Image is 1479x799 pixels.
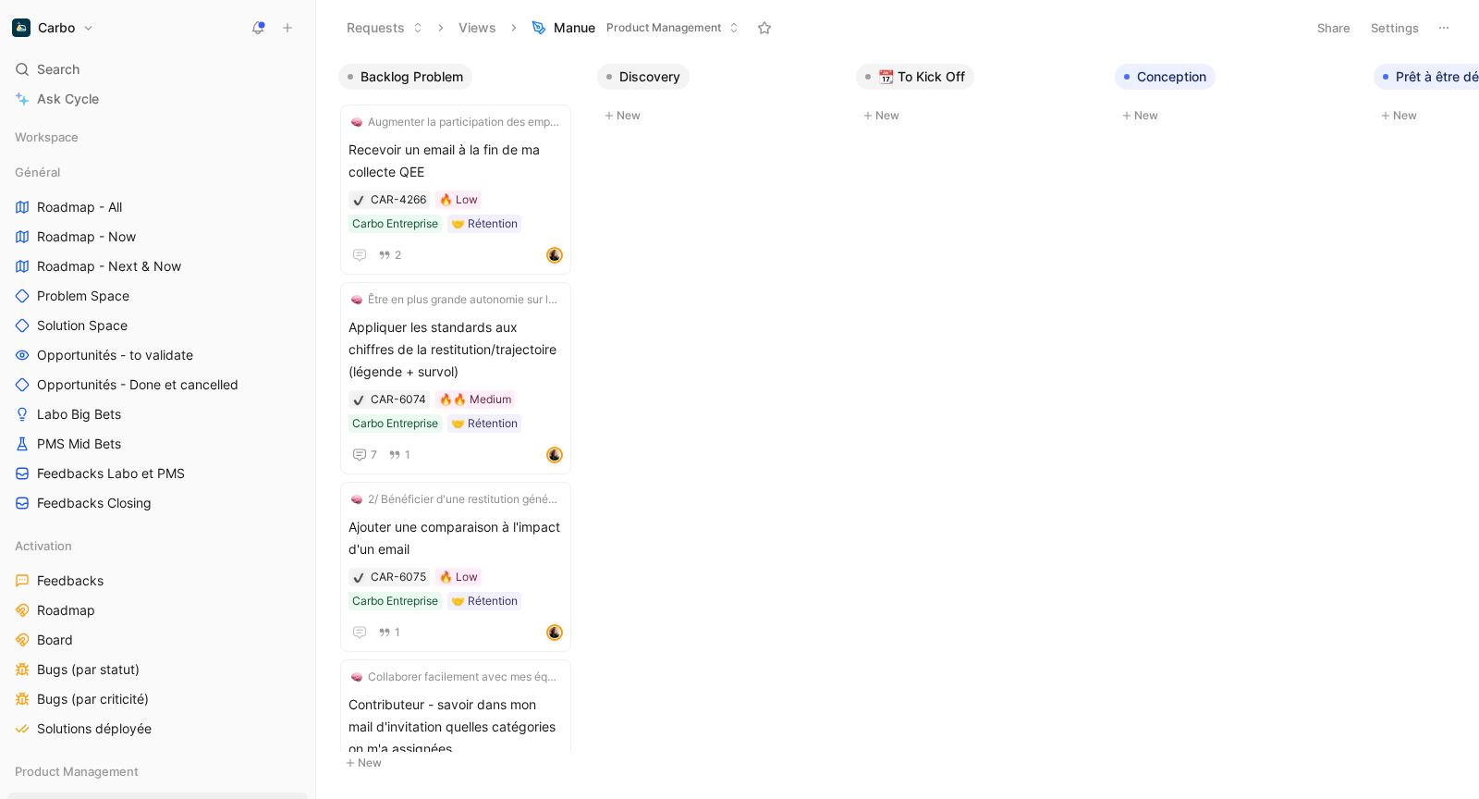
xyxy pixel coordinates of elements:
[12,18,31,37] img: Carbo
[352,193,365,206] button: ✔️
[7,312,308,339] a: Solution Space
[548,449,561,461] img: avatar
[340,482,571,652] a: 🧠2/ Bénéficier d'une restitution générique plus claire et complète 2/2Ajouter une comparaison à l...
[37,464,185,483] span: Feedbacks Labo et PMS
[7,55,308,83] div: Search
[353,195,364,206] img: ✔️
[15,128,79,146] span: Workspace
[7,85,308,113] a: Ask Cycle
[7,430,308,458] a: PMS Mid Bets
[15,762,139,781] span: Product Management
[351,294,362,305] img: 🧠
[7,757,308,785] div: Product Management
[371,449,377,461] span: 7
[7,685,308,713] a: Bugs (par criticité)
[597,104,841,127] button: New
[1137,68,1206,86] span: Conception
[7,282,308,310] a: Problem Space
[37,316,128,335] span: Solution Space
[348,444,381,466] button: 7
[338,64,472,90] button: Backlog Problem
[352,414,438,433] div: Carbo Entreprise
[368,668,560,686] span: Collaborer facilement avec mes équipes
[371,390,426,409] div: CAR-6074
[348,290,563,309] button: 🧠Être en plus grande autonomie sur la phase de restitution
[340,282,571,474] a: 🧠Être en plus grande autonomie sur la phase de restitutionAppliquer les standards aux chiffres de...
[7,460,308,487] a: Feedbacks Labo et PMS
[7,532,308,559] div: Activation
[1115,64,1216,90] button: Conception
[395,250,401,261] span: 2
[439,191,478,209] div: 🔥 Low
[385,445,414,465] button: 1
[849,55,1107,136] div: 📆 To Kick OffNew
[352,571,365,584] button: ✔️
[37,631,73,649] span: Board
[37,375,238,394] span: Opportunités - Done et cancelled
[338,752,582,774] button: New
[451,414,518,433] div: 🤝 Rétention
[37,690,149,708] span: Bugs (par criticité)
[878,68,965,86] span: 📆 To Kick Off
[1309,15,1359,41] button: Share
[37,198,122,216] span: Roadmap - All
[7,223,308,251] a: Roadmap - Now
[37,287,129,305] span: Problem Space
[351,117,362,128] img: 🧠
[619,68,680,86] span: Discovery
[351,671,362,682] img: 🧠
[7,123,308,151] div: Workspace
[38,19,75,36] h1: Carbo
[371,191,426,209] div: CAR-4266
[1115,104,1359,127] button: New
[1107,55,1366,136] div: ConceptionNew
[37,58,79,80] span: Search
[15,163,60,181] span: Général
[7,15,99,41] button: CarboCarbo
[7,715,308,743] a: Solutions déployée
[37,346,193,364] span: Opportunités - to validate
[7,158,308,517] div: GénéralRoadmap - AllRoadmap - NowRoadmap - Next & NowProblem SpaceSolution SpaceOpportunités - to...
[37,405,121,424] span: Labo Big Bets
[548,249,561,262] img: avatar
[37,601,95,620] span: Roadmap
[439,568,478,586] div: 🔥 Low
[37,435,121,453] span: PMS Mid Bets
[37,660,140,679] span: Bugs (par statut)
[7,489,308,517] a: Feedbacks Closing
[368,490,560,509] span: 2/ Bénéficier d'une restitution générique plus claire et complète 2/2
[37,88,99,110] span: Ask Cycle
[405,449,410,461] span: 1
[348,139,563,183] span: Recevoir un email à la fin de ma collecte QEE
[7,252,308,280] a: Roadmap - Next & Now
[451,592,518,610] div: 🤝 Rétention
[368,290,560,309] span: Être en plus grande autonomie sur la phase de restitution
[439,390,511,409] div: 🔥🔥 Medium
[395,627,400,638] span: 1
[348,668,563,686] button: 🧠Collaborer facilement avec mes équipes
[37,719,152,738] span: Solutions déployée
[37,227,136,246] span: Roadmap - Now
[352,393,365,406] button: ✔️
[7,532,308,743] div: ActivationFeedbacksRoadmapBoardBugs (par statut)Bugs (par criticité)Solutions déployée
[361,68,463,86] span: Backlog Problem
[353,395,364,406] img: ✔️
[348,516,563,560] span: Ajouter une comparaison à l'impact d'un email
[374,245,405,265] button: 2
[348,490,563,509] button: 🧠2/ Bénéficier d'une restitution générique plus claire et complète 2/2
[348,694,563,760] span: Contributeur - savoir dans mon mail d'invitation quelles catégories on m'a assignées
[37,257,181,276] span: Roadmap - Next & Now
[451,215,518,233] div: 🤝 Rétention
[37,572,104,590] span: Feedbacks
[15,536,72,555] span: Activation
[353,572,364,584] img: ✔️
[856,64,974,90] button: 📆 To Kick Off
[554,18,595,37] span: Manue
[590,55,849,136] div: DiscoveryNew
[597,64,690,90] button: Discovery
[450,14,505,42] button: Views
[7,193,308,221] a: Roadmap - All
[351,494,362,505] img: 🧠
